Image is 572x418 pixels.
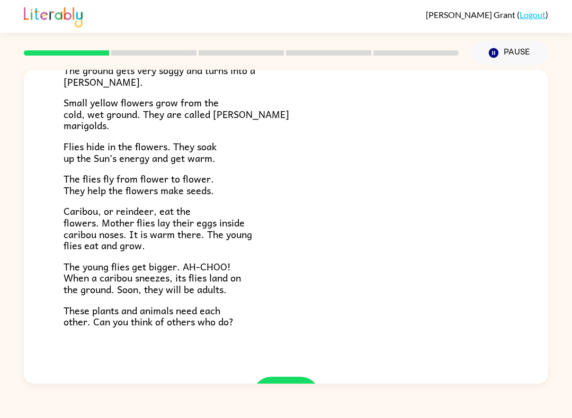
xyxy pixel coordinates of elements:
span: Small yellow flowers grow from the cold, wet ground. They are called [PERSON_NAME] marigolds. [64,95,289,133]
a: Logout [520,10,546,20]
span: The young flies get bigger. AH-CHOO! When a caribou sneezes, its flies land on the ground. Soon, ... [64,259,241,297]
span: These plants and animals need each other. Can you think of others who do? [64,303,234,330]
img: Literably [24,4,83,28]
span: The flies fly from flower to flower. They help the flowers make seeds. [64,171,214,198]
span: [PERSON_NAME] Grant [426,10,517,20]
div: ( ) [426,10,548,20]
span: In the spring, the snow and ice melt. The ground gets very soggy and turns into a [PERSON_NAME]. [64,51,255,89]
button: Pause [471,41,548,65]
span: Flies hide in the flowers. They soak up the Sun’s energy and get warm. [64,139,217,166]
span: Caribou, or reindeer, eat the flowers. Mother flies lay their eggs inside caribou noses. It is wa... [64,203,252,253]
